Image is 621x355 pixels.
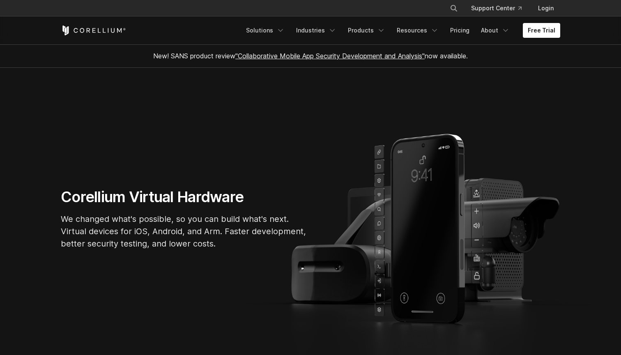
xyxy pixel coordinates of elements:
div: Navigation Menu [440,1,560,16]
a: "Collaborative Mobile App Security Development and Analysis" [235,52,425,60]
a: Corellium Home [61,25,126,35]
a: About [476,23,515,38]
a: Products [343,23,390,38]
a: Free Trial [523,23,560,38]
button: Search [446,1,461,16]
a: Support Center [465,1,528,16]
a: Solutions [241,23,290,38]
a: Pricing [445,23,474,38]
span: New! SANS product review now available. [153,52,468,60]
p: We changed what's possible, so you can build what's next. Virtual devices for iOS, Android, and A... [61,213,307,250]
div: Navigation Menu [241,23,560,38]
a: Login [531,1,560,16]
h1: Corellium Virtual Hardware [61,188,307,206]
a: Industries [291,23,341,38]
a: Resources [392,23,444,38]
